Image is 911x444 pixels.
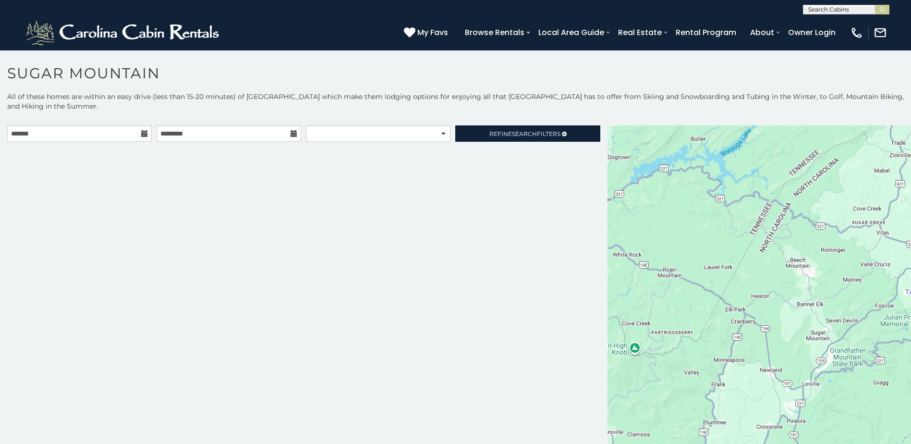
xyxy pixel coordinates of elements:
[613,24,667,41] a: Real Estate
[417,26,448,38] span: My Favs
[489,130,560,137] span: Refine Filters
[534,24,609,41] a: Local Area Guide
[850,26,863,39] img: phone-regular-white.png
[404,26,450,39] a: My Favs
[745,24,779,41] a: About
[671,24,741,41] a: Rental Program
[512,130,537,137] span: Search
[783,24,840,41] a: Owner Login
[24,18,223,47] img: White-1-2.png
[874,26,887,39] img: mail-regular-white.png
[455,125,600,142] a: RefineSearchFilters
[460,24,529,41] a: Browse Rentals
